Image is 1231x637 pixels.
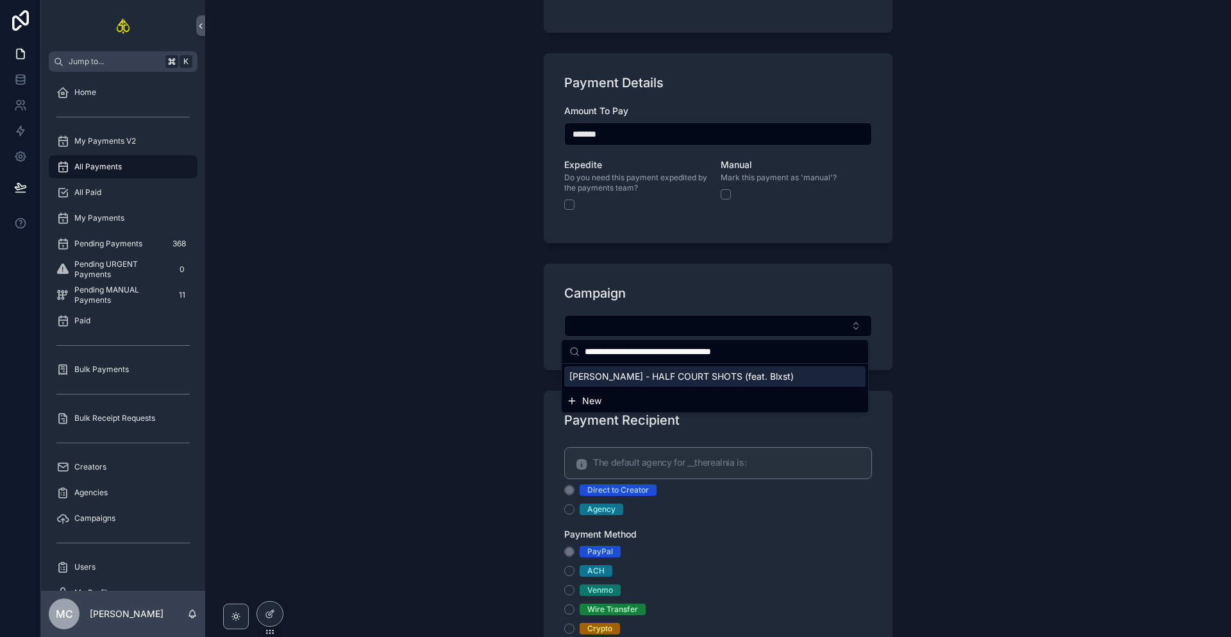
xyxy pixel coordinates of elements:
[587,546,613,557] div: PayPal
[564,529,637,539] span: Payment Method
[74,285,169,305] span: Pending MANUAL Payments
[49,232,197,255] a: Pending Payments368
[74,562,96,572] span: Users
[49,155,197,178] a: All Payments
[564,411,680,429] h1: Payment Recipient
[569,370,794,383] span: [PERSON_NAME] - HALF COURT SHOTS (feat. Blxst)
[169,236,190,251] div: 368
[587,623,612,634] div: Crypto
[564,284,626,302] h1: Campaign
[49,309,197,332] a: Paid
[49,81,197,104] a: Home
[49,258,197,281] a: Pending URGENT Payments0
[49,181,197,204] a: All Paid
[56,606,73,622] span: MC
[74,239,142,249] span: Pending Payments
[49,556,197,579] a: Users
[587,604,638,615] div: Wire Transfer
[181,56,191,67] span: K
[74,213,124,223] span: My Payments
[49,507,197,530] a: Campaigns
[49,51,197,72] button: Jump to...K
[49,581,197,604] a: My Profile
[74,588,112,598] span: My Profile
[74,316,90,326] span: Paid
[174,287,190,303] div: 11
[74,259,169,280] span: Pending URGENT Payments
[49,284,197,307] a: Pending MANUAL Payments11
[90,607,163,620] p: [PERSON_NAME]
[49,481,197,504] a: Agencies
[564,173,716,193] span: Do you need this payment expedited by the payments team?
[562,364,868,389] div: Suggestions
[74,187,101,198] span: All Paid
[721,159,752,170] span: Manual
[564,105,628,116] span: Amount To Pay
[564,159,602,170] span: Expedite
[587,484,649,496] div: Direct to Creator
[41,72,205,591] div: scrollable content
[587,565,605,577] div: ACH
[74,513,115,523] span: Campaigns
[74,136,136,146] span: My Payments V2
[564,315,872,337] button: Select Button
[69,56,160,67] span: Jump to...
[49,130,197,153] a: My Payments V2
[49,407,197,430] a: Bulk Receipt Requests
[582,395,601,407] span: New
[564,74,664,92] h1: Payment Details
[74,162,122,172] span: All Payments
[74,462,106,472] span: Creators
[721,173,837,183] span: Mark this payment as 'manual'?
[74,413,155,423] span: Bulk Receipt Requests
[74,488,108,498] span: Agencies
[49,455,197,479] a: Creators
[49,207,197,230] a: My Payments
[115,15,131,36] img: App logo
[174,262,190,277] div: 0
[49,358,197,381] a: Bulk Payments
[74,364,129,375] span: Bulk Payments
[593,458,861,467] h5: The default agency for __therealnia is:
[587,504,615,515] div: Agency
[567,395,863,407] button: New
[74,87,96,98] span: Home
[587,584,613,596] div: Venmo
